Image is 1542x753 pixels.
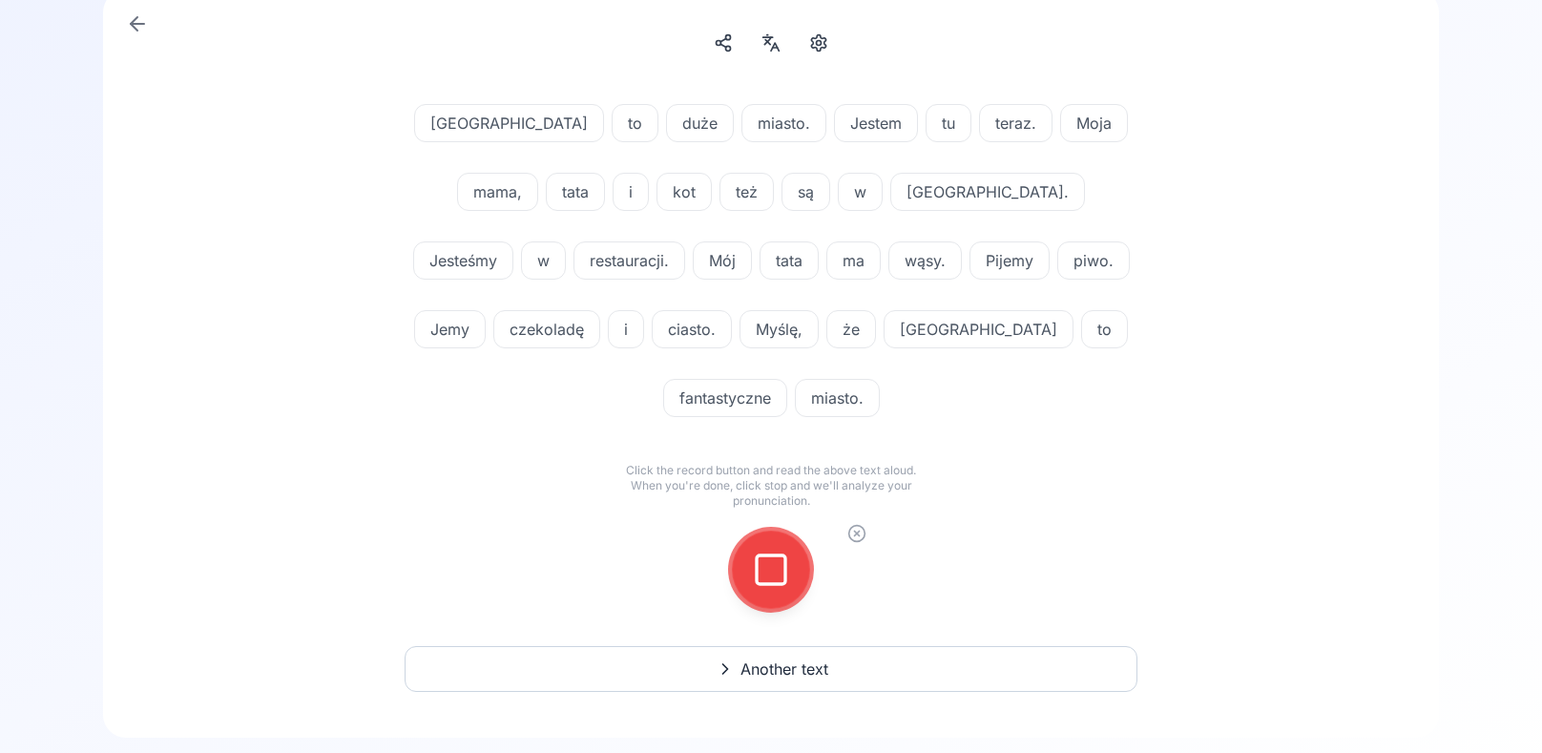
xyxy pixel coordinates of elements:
span: piwo. [1058,249,1129,272]
span: mama, [458,180,537,203]
span: Moja [1061,112,1127,135]
button: teraz. [979,104,1052,142]
span: ciasto. [653,318,731,341]
span: Another text [740,658,828,680]
span: też [720,180,773,203]
span: ma [827,249,880,272]
span: czekoladę [494,318,599,341]
span: że [827,318,875,341]
span: fantastyczne [664,387,786,409]
button: że [826,310,876,348]
button: Myślę, [740,310,819,348]
button: też [719,173,774,211]
span: Myślę, [740,318,818,341]
button: [GEOGRAPHIC_DATA] [414,104,604,142]
span: Jemy [415,318,485,341]
button: piwo. [1057,241,1130,280]
button: fantastyczne [663,379,787,417]
span: są [782,180,829,203]
button: i [613,173,649,211]
span: [GEOGRAPHIC_DATA] [415,112,603,135]
button: w [838,173,883,211]
span: [GEOGRAPHIC_DATA] [885,318,1073,341]
span: w [839,180,882,203]
button: to [612,104,658,142]
button: Jemy [414,310,486,348]
span: Pijemy [970,249,1049,272]
span: [GEOGRAPHIC_DATA]. [891,180,1084,203]
button: wąsy. [888,241,962,280]
span: miasto. [742,112,825,135]
button: są [781,173,830,211]
button: Another text [405,646,1137,692]
span: wąsy. [889,249,961,272]
button: to [1081,310,1128,348]
button: ma [826,241,881,280]
button: kot [656,173,712,211]
span: w [522,249,565,272]
button: miasto. [741,104,826,142]
button: w [521,241,566,280]
button: ciasto. [652,310,732,348]
span: tata [547,180,604,203]
button: Mój [693,241,752,280]
button: [GEOGRAPHIC_DATA] [884,310,1073,348]
span: teraz. [980,112,1052,135]
span: tu [927,112,970,135]
span: to [1082,318,1127,341]
button: duże [666,104,734,142]
button: i [608,310,644,348]
span: i [609,318,643,341]
button: miasto. [795,379,880,417]
button: tata [760,241,819,280]
button: tu [926,104,971,142]
span: i [614,180,648,203]
button: Pijemy [969,241,1050,280]
span: Jestem [835,112,917,135]
span: duże [667,112,733,135]
span: kot [657,180,711,203]
p: Click the record button and read the above text aloud. When you're done, click stop and we'll ana... [618,463,924,509]
span: Mój [694,249,751,272]
span: miasto. [796,387,879,409]
button: [GEOGRAPHIC_DATA]. [890,173,1085,211]
span: to [613,112,657,135]
button: Jesteśmy [413,241,513,280]
span: Jesteśmy [414,249,512,272]
button: restauracji. [573,241,685,280]
button: Jestem [834,104,918,142]
span: restauracji. [574,249,684,272]
button: mama, [457,173,538,211]
button: czekoladę [493,310,600,348]
button: tata [546,173,605,211]
span: tata [761,249,818,272]
button: Moja [1060,104,1128,142]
